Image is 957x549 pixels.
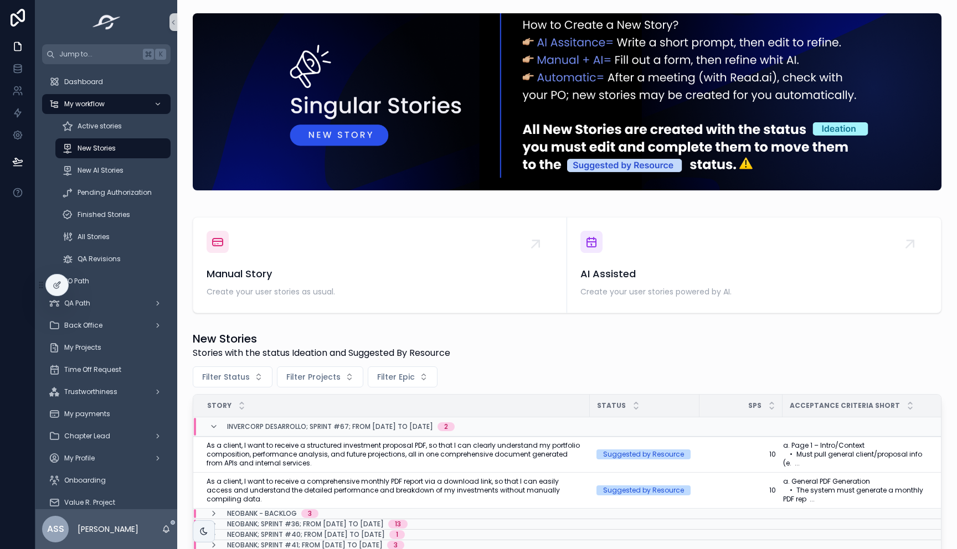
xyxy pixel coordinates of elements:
span: New Stories [78,144,116,153]
a: Suggested by Resource [596,485,693,495]
span: Pending Authorization [78,188,152,197]
span: All Stories [78,232,110,241]
span: Create your user stories as usual. [207,286,553,297]
a: All Stories [55,227,171,247]
span: Status [597,401,626,410]
a: Manual StoryCreate your user stories as usual. [193,217,567,313]
a: My Profile [42,448,171,468]
a: Value R. Project [42,493,171,512]
span: Value R. Project [64,498,115,507]
div: Suggested by Resource [603,485,684,495]
span: Neobank; Sprint #40; From [DATE] to [DATE] [227,530,385,539]
p: [PERSON_NAME] [78,524,138,535]
span: Neobank; Sprint #36; From [DATE] to [DATE] [227,520,384,529]
a: My Projects [42,338,171,358]
span: PO Path [64,277,89,286]
span: Chapter Lead [64,432,110,441]
a: 10 [706,450,776,459]
a: My workflow [42,94,171,114]
span: My workflow [64,100,105,108]
span: ASS [47,522,64,536]
button: Jump to...K [42,44,171,64]
span: Jump to... [59,50,138,59]
div: 2 [444,422,448,431]
span: Dashboard [64,77,103,86]
span: Filter Status [202,371,250,382]
button: Select Button [368,366,438,387]
span: My Profile [64,454,95,463]
span: Acceptance Criteria Short [790,401,900,410]
a: Chapter Lead [42,426,171,446]
span: K [156,50,165,59]
a: Back Office [42,315,171,335]
span: QA Revisions [78,255,121,263]
a: Pending Authorization [55,183,171,203]
a: As a client, I want to receive a comprehensive monthly PDF report via a download link, so that I ... [207,477,583,504]
a: As a client, I want to receive a structured investment proposal PDF, so that I can clearly unders... [207,441,583,468]
span: Filter Projects [286,371,341,382]
h1: New Stories [193,331,450,346]
a: QA Revisions [55,249,171,269]
a: Active stories [55,116,171,136]
div: 3 [308,509,312,518]
span: SPs [748,401,762,410]
span: My payments [64,410,110,418]
span: Trustworthiness [64,387,117,396]
a: Onboarding [42,470,171,490]
span: Stories with the status Ideation and Suggested By Resource [193,346,450,360]
a: 10 [706,486,776,495]
div: Suggested by Resource [603,449,684,459]
div: 1 [396,530,398,539]
span: Manual Story [207,266,553,282]
button: Select Button [193,366,272,387]
a: QA Path [42,293,171,313]
a: AI AssistedCreate your user stories powered by AI. [567,217,941,313]
span: Story [207,401,231,410]
img: App logo [89,13,124,31]
span: Onboarding [64,476,106,485]
span: Finished Stories [78,210,130,219]
span: Filter Epic [377,371,415,382]
a: Finished Stories [55,205,171,225]
a: New Stories [55,138,171,158]
span: Active stories [78,122,122,131]
a: Time Off Request [42,360,171,380]
a: a. Page 1 – Intro/Context • Must pull general client/proposal info (e. ... [783,441,929,468]
span: AI Assisted [580,266,928,282]
span: QA Path [64,299,90,308]
span: Invercorp Desarrollo; Sprint #67; From [DATE] to [DATE] [227,422,433,431]
a: Trustworthiness [42,382,171,402]
div: 13 [395,520,401,529]
a: New AI Stories [55,160,171,180]
span: New AI Stories [78,166,124,175]
a: My payments [42,404,171,424]
a: Dashboard [42,72,171,92]
span: Time Off Request [64,365,121,374]
span: Neobank - Backlog [227,509,297,518]
span: My Projects [64,343,101,352]
a: a. General PDF Generation • The system must generate a monthly PDF rep ... [783,477,929,504]
button: Select Button [277,366,363,387]
a: Suggested by Resource [596,449,693,459]
div: scrollable content [35,64,177,509]
a: PO Path [42,271,171,291]
span: Back Office [64,321,102,330]
span: Create your user stories powered by AI. [580,286,928,297]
